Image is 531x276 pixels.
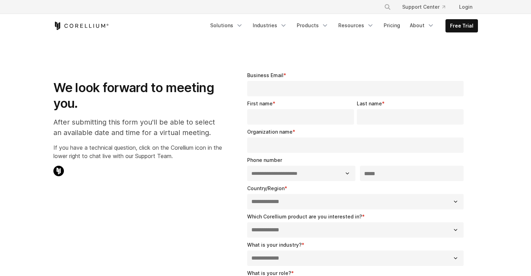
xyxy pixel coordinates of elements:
[379,19,404,32] a: Pricing
[247,242,302,248] span: What is your industry?
[357,100,382,106] span: Last name
[247,157,282,163] span: Phone number
[453,1,478,13] a: Login
[247,270,291,276] span: What is your role?
[381,1,394,13] button: Search
[247,72,283,78] span: Business Email
[53,166,64,176] img: Corellium Chat Icon
[247,185,285,191] span: Country/Region
[249,19,291,32] a: Industries
[247,129,293,135] span: Organization name
[247,100,273,106] span: First name
[53,80,222,111] h1: We look forward to meeting you.
[206,19,478,32] div: Navigation Menu
[376,1,478,13] div: Navigation Menu
[397,1,451,13] a: Support Center
[53,22,109,30] a: Corellium Home
[53,117,222,138] p: After submitting this form you'll be able to select an available date and time for a virtual meet...
[406,19,438,32] a: About
[53,143,222,160] p: If you have a technical question, click on the Corellium icon in the lower right to chat live wit...
[293,19,333,32] a: Products
[446,20,478,32] a: Free Trial
[247,214,362,219] span: Which Corellium product are you interested in?
[334,19,378,32] a: Resources
[206,19,247,32] a: Solutions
